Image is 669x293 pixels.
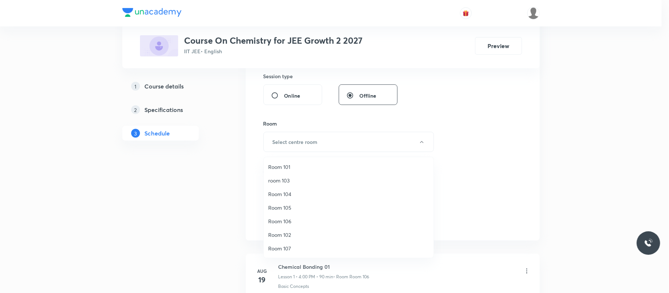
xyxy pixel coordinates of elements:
span: room 103 [268,177,429,184]
span: Room 104 [268,190,429,198]
span: Room 102 [268,231,429,239]
span: Room 101 [268,163,429,171]
span: Room 105 [268,204,429,211]
span: Room 107 [268,245,429,252]
span: Room 106 [268,217,429,225]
